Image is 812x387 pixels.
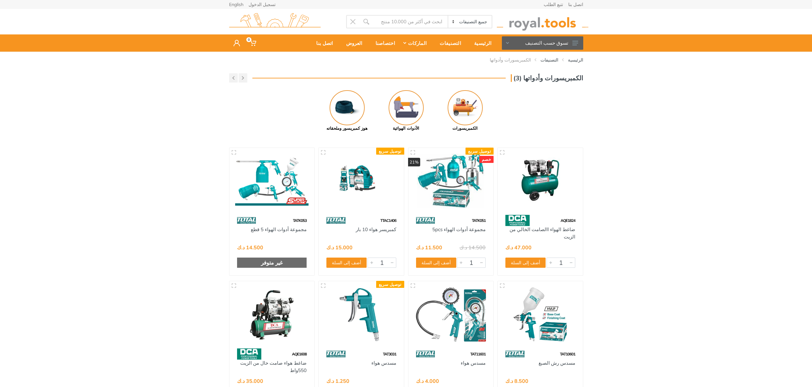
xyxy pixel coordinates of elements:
[237,258,307,268] div: غير متوفر
[466,36,496,50] div: الرئيسية
[330,90,365,125] img: Royal - هوز كمبريسور وملحقاته
[389,90,424,125] img: Royal - الأدوات الهوائية
[416,258,456,268] button: أضف إلى السلة
[367,36,399,50] div: اختصاصنا
[324,287,398,342] img: Royal Tools - مسدس هواء
[371,360,396,366] a: مسدس هواء
[416,348,435,360] img: 86.webp
[461,360,486,366] a: مسدس هواء
[240,360,307,373] a: ضاغط هواء صامت خال من الزيت 550واط
[308,36,337,50] div: اتصل بنا
[308,34,337,52] a: اتصل بنا
[466,148,494,155] div: توصيل سريع
[466,34,496,52] a: الرئيسية
[376,281,404,288] div: توصيل سريع
[436,90,495,132] a: الكمبريسورات
[251,226,307,232] a: مجموعة أدوات الهواء 5 قطع
[326,245,353,250] div: 15.000 د.ك
[408,158,420,167] div: 21%
[356,226,396,232] a: كمبريسر هواء 10 بار
[317,125,376,132] div: هوز كمبريسور وملحقاته
[237,348,261,360] img: 58.webp
[376,125,436,132] div: الأدوات الهوائية
[237,215,256,226] img: 86.webp
[480,57,531,63] li: الكمبريسورات وأدواتها
[497,13,588,31] img: royal.tools Logo
[376,90,436,132] a: الأدوات الهوائية
[503,287,577,342] img: Royal Tools - مسدس رش الصبغ
[373,15,448,28] input: Site search
[416,245,442,250] div: 11.500 د.ك
[399,36,431,50] div: الماركات
[326,348,346,360] img: 86.webp
[229,57,583,63] nav: breadcrumb
[561,218,575,223] span: AQE1824
[235,154,309,209] img: Royal Tools - مجموعة أدوات الهواء 5 قطع
[502,36,583,50] button: تسوق حسب التصنيف
[505,258,546,268] button: أضف إلى السلة
[380,218,396,223] span: TTAC1406
[472,218,486,223] span: TATK051
[338,36,367,50] div: العروض
[293,218,307,223] span: TATK053
[416,378,439,383] div: 4.000 د.ك
[540,57,558,63] a: التصنيفات
[505,215,530,226] img: 58.webp
[505,378,528,383] div: 8.500 د.ك
[511,74,583,82] h3: الكمبريسورات وأدواتها (3)
[244,34,261,52] a: 0
[448,90,483,125] img: Royal - الكمبريسورات
[292,352,307,356] span: AQE1608
[431,36,466,50] div: التصنيفات
[479,156,494,163] div: خصم
[326,378,349,383] div: 1.250 د.ك
[326,215,346,226] img: 86.webp
[539,360,575,366] a: مسدس رش الصبغ
[376,148,404,155] div: توصيل سريع
[560,352,575,356] span: TAT10601
[436,125,495,132] div: الكمبريسورات
[326,258,367,268] button: أضف إلى السلة
[448,16,491,28] select: Category
[505,245,532,250] div: 47.000 د.ك
[431,34,466,52] a: التصنيفات
[338,34,367,52] a: العروض
[414,154,488,209] img: Royal Tools - مجموعة أدوات الهواء 5pcs
[237,245,263,250] div: 14.500 د.ك
[235,287,309,342] img: Royal Tools - ضاغط هواء صامت خال من الزيت 550واط
[246,37,251,42] span: 0
[432,226,486,232] a: مجموعة أدوات الهواء 5pcs
[249,2,276,7] a: تسجيل الدخول
[367,34,399,52] a: اختصاصنا
[544,2,563,7] a: تتبع الطلب
[503,154,577,209] img: Royal Tools - ضاغط الهواء االصامت الخالي من الزيت
[229,2,243,7] a: English
[414,287,488,342] img: Royal Tools - مسدس هواء
[237,378,263,383] div: 35.000 د.ك
[324,154,398,209] img: Royal Tools - كمبريسر هواء 10 بار
[459,245,486,250] div: 14.500 د.ك
[229,13,321,31] img: royal.tools Logo
[470,352,486,356] span: TAT11601
[568,2,583,7] a: اتصل بنا
[505,348,525,360] img: 86.webp
[568,57,583,63] a: الرئيسية
[510,226,575,240] a: ضاغط الهواء االصامت الخالي من الزيت
[416,215,435,226] img: 86.webp
[317,90,376,132] a: هوز كمبريسور وملحقاته
[383,352,396,356] span: TAT3031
